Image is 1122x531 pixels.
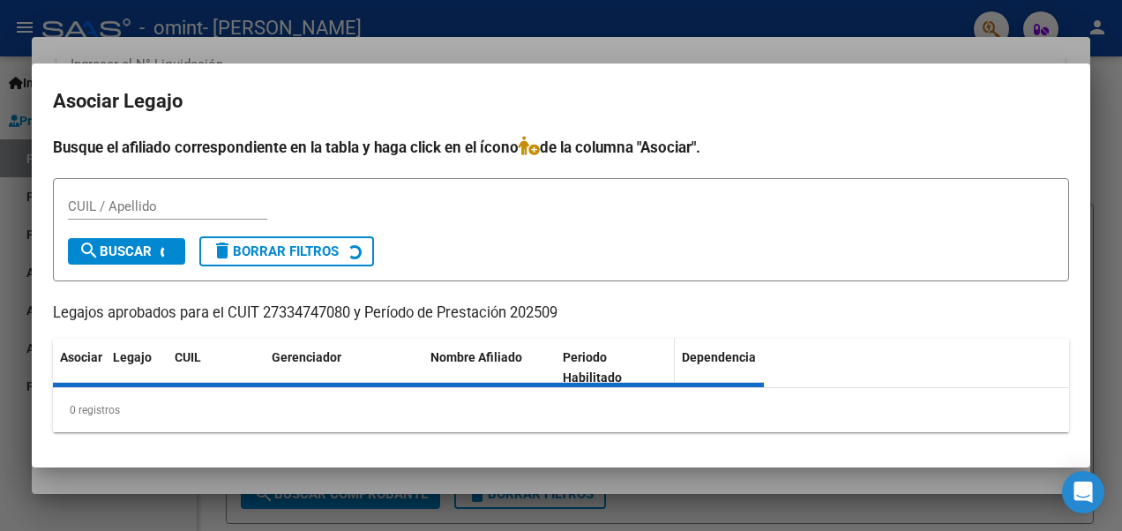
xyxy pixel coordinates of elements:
[53,85,1069,118] h2: Asociar Legajo
[212,240,233,261] mat-icon: delete
[430,350,522,364] span: Nombre Afiliado
[79,243,152,259] span: Buscar
[106,339,168,397] datatable-header-cell: Legajo
[556,339,675,397] datatable-header-cell: Periodo Habilitado
[682,350,756,364] span: Dependencia
[212,243,339,259] span: Borrar Filtros
[199,236,374,266] button: Borrar Filtros
[79,240,100,261] mat-icon: search
[175,350,201,364] span: CUIL
[272,350,341,364] span: Gerenciador
[53,136,1069,159] h4: Busque el afiliado correspondiente en la tabla y haga click en el ícono de la columna "Asociar".
[1062,471,1104,513] div: Open Intercom Messenger
[168,339,265,397] datatable-header-cell: CUIL
[60,350,102,364] span: Asociar
[53,303,1069,325] p: Legajos aprobados para el CUIT 27334747080 y Período de Prestación 202509
[53,339,106,397] datatable-header-cell: Asociar
[423,339,556,397] datatable-header-cell: Nombre Afiliado
[68,238,185,265] button: Buscar
[265,339,423,397] datatable-header-cell: Gerenciador
[113,350,152,364] span: Legajo
[53,388,1069,432] div: 0 registros
[675,339,807,397] datatable-header-cell: Dependencia
[563,350,622,385] span: Periodo Habilitado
